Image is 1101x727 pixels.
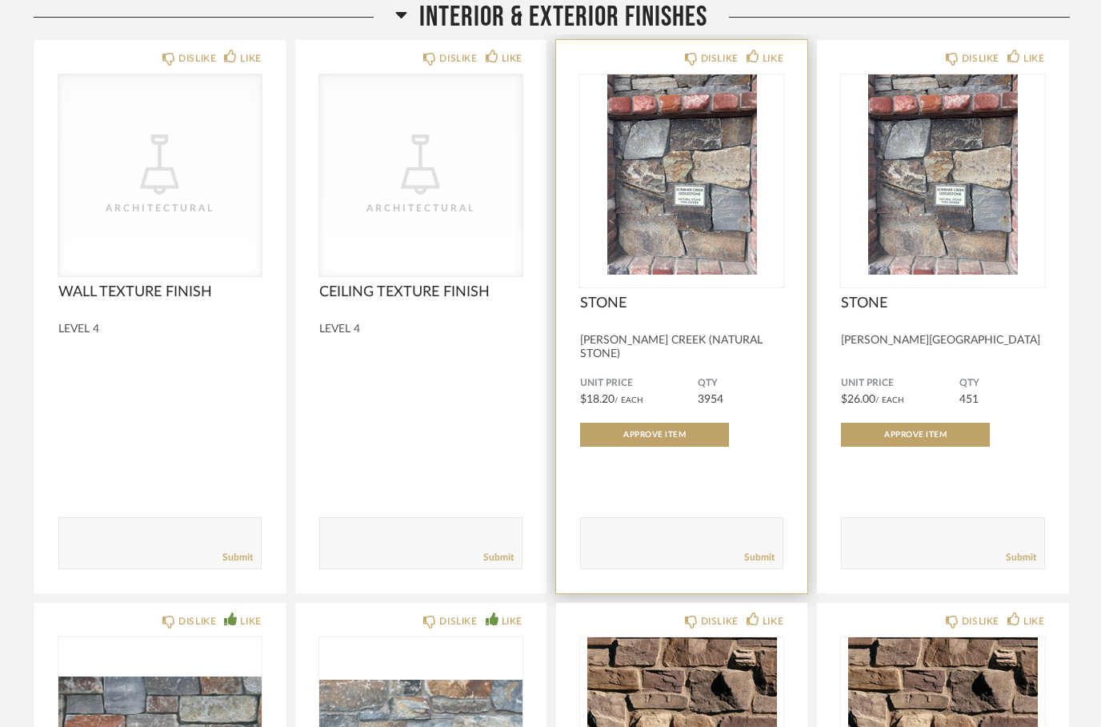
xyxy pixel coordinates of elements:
div: Architectural [341,200,501,216]
span: $18.20 [580,394,615,405]
div: DISLIKE [962,50,999,66]
div: DISLIKE [701,613,739,629]
span: / Each [875,396,904,404]
div: LIKE [1023,50,1044,66]
div: [PERSON_NAME] CREEK (NATURAL STONE) [580,334,783,361]
div: LIKE [240,50,261,66]
div: DISLIKE [178,613,216,629]
span: Unit Price [580,377,698,390]
a: Submit [222,551,253,564]
a: Submit [1006,551,1036,564]
div: LIKE [240,613,261,629]
img: undefined [580,74,783,275]
a: Submit [744,551,775,564]
span: STONE [841,295,1044,312]
div: 0 [841,74,1044,275]
span: $26.00 [841,394,875,405]
div: LIKE [763,50,783,66]
span: QTY [698,377,783,390]
div: LEVEL 4 [319,323,522,336]
span: Unit Price [841,377,959,390]
div: DISLIKE [439,50,477,66]
span: Approve Item [884,431,947,439]
button: Approve Item [841,423,990,447]
img: undefined [841,74,1044,275]
div: [PERSON_NAME][GEOGRAPHIC_DATA] [841,334,1044,347]
span: STONE [580,295,783,312]
span: Approve Item [623,431,686,439]
div: Architectural [80,200,240,216]
a: Submit [483,551,514,564]
span: / Each [615,396,643,404]
span: 3954 [698,394,723,405]
span: QTY [959,377,1045,390]
div: 0 [580,74,783,275]
div: DISLIKE [439,613,477,629]
span: WALL TEXTURE FINISH [58,283,262,301]
div: DISLIKE [962,613,999,629]
div: DISLIKE [701,50,739,66]
button: Approve Item [580,423,729,447]
div: LIKE [502,613,522,629]
span: 451 [959,394,979,405]
div: LIKE [763,613,783,629]
div: DISLIKE [178,50,216,66]
div: LIKE [502,50,522,66]
div: LIKE [1023,613,1044,629]
span: CEILING TEXTURE FINISH [319,283,522,301]
div: LEVEL 4 [58,323,262,336]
